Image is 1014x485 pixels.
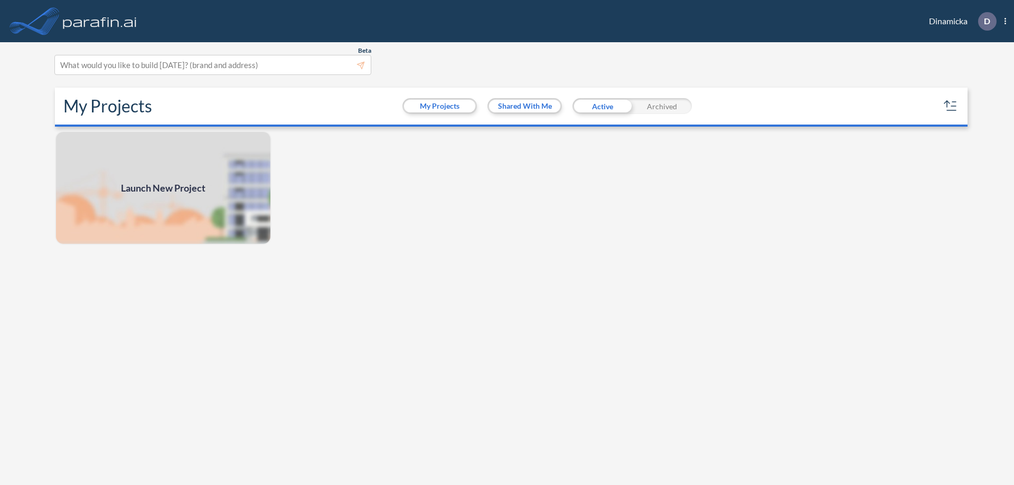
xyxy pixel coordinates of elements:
[63,96,152,116] h2: My Projects
[55,131,271,245] img: add
[984,16,990,26] p: D
[404,100,475,112] button: My Projects
[489,100,560,112] button: Shared With Me
[55,131,271,245] a: Launch New Project
[632,98,692,114] div: Archived
[61,11,139,32] img: logo
[572,98,632,114] div: Active
[358,46,371,55] span: Beta
[942,98,959,115] button: sort
[121,181,205,195] span: Launch New Project
[913,12,1006,31] div: Dinamicka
